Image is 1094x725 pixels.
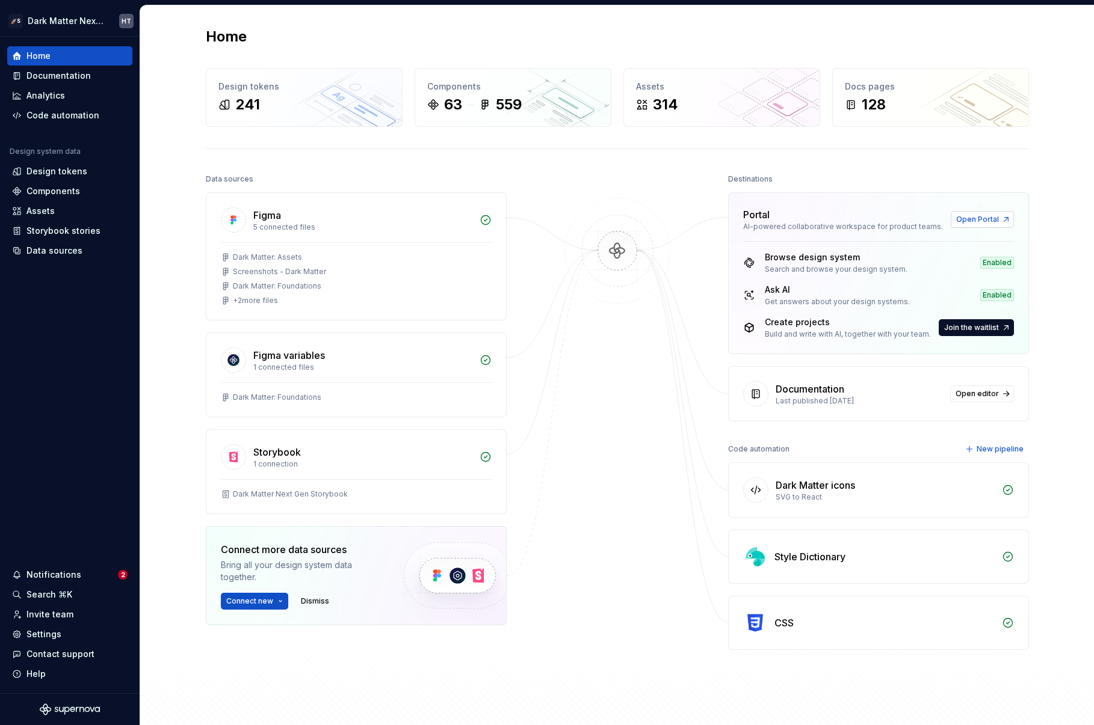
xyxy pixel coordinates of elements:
div: 241 [235,95,260,114]
div: Invite team [26,608,73,620]
div: Style Dictionary [774,549,845,564]
div: Ask AI [765,284,910,296]
div: Get answers about your design systems. [765,297,910,307]
div: 🚀S [8,14,23,28]
div: Figma [253,208,281,222]
div: Figma variables [253,348,325,362]
div: Dark Matter Next Gen [28,15,105,27]
h2: Home [206,27,247,46]
a: Assets314 [623,68,820,127]
div: Design tokens [218,81,390,93]
button: Join the waitlist [939,319,1014,336]
a: Figma variables1 connected filesDark Matter: Foundations [206,332,507,417]
div: Last published [DATE] [776,396,943,406]
div: Docs pages [845,81,1016,93]
a: Components [7,182,132,201]
div: Dark Matter: Foundations [233,281,321,291]
div: 559 [496,95,522,114]
div: Settings [26,628,61,640]
div: Data sources [26,245,82,257]
div: Documentation [26,70,91,82]
div: Destinations [728,171,773,188]
div: Dark Matter: Foundations [233,393,321,402]
a: Storybook stories [7,221,132,240]
svg: Supernova Logo [40,703,100,715]
div: Data sources [206,171,253,188]
div: 63 [444,95,462,114]
div: Create projects [765,316,931,328]
div: Code automation [728,441,790,457]
div: CSS [774,616,794,630]
div: Screenshots - Dark Matter [233,267,326,277]
a: Figma5 connected filesDark Matter: AssetsScreenshots - Dark MatterDark Matter: Foundations+2more ... [206,192,507,320]
div: Notifications [26,569,81,581]
a: Storybook1 connectionDark Matter Next Gen Storybook [206,429,507,514]
a: Home [7,46,132,66]
div: 128 [862,95,886,114]
a: Assets [7,201,132,221]
div: Components [26,185,80,197]
span: Open Portal [956,215,999,224]
button: Connect new [221,593,288,610]
div: 1 connected files [253,362,472,372]
div: Dark Matter: Assets [233,252,302,262]
div: Enabled [980,289,1014,301]
span: Open editor [956,389,999,399]
span: Dismiss [301,596,329,606]
a: Design tokens [7,162,132,181]
div: Storybook [253,445,301,459]
span: Connect new [226,596,273,606]
div: + 2 more files [233,296,278,305]
div: AI-powered collaborative workspace for product teams. [743,222,944,231]
a: Code automation [7,106,132,125]
button: 🚀SDark Matter Next GenHT [2,8,137,34]
button: Notifications2 [7,565,132,584]
button: Search ⌘K [7,585,132,604]
button: Contact support [7,644,132,664]
div: Assets [636,81,808,93]
a: Analytics [7,86,132,105]
div: Documentation [776,382,844,396]
button: Dismiss [295,593,335,610]
div: Home [26,50,51,62]
div: Build and write with AI, together with your team. [765,329,931,339]
a: Docs pages128 [832,68,1029,127]
div: Help [26,668,46,680]
div: SVG to React [776,492,995,502]
button: Help [7,664,132,684]
button: New pipeline [962,441,1029,457]
div: Contact support [26,648,94,660]
div: Analytics [26,90,65,102]
a: Open editor [950,385,1014,402]
a: Components63559 [415,68,611,127]
a: Documentation [7,66,132,85]
a: Open Portal [951,211,1014,228]
div: Search ⌘K [26,589,72,601]
div: 314 [653,95,678,114]
div: Dark Matter icons [776,478,855,492]
div: Search and browse your design system. [765,265,907,274]
div: Assets [26,205,55,217]
a: Design tokens241 [206,68,403,127]
div: Bring all your design system data together. [221,559,383,583]
div: Design system data [10,147,81,156]
div: Connect more data sources [221,542,383,557]
div: Code automation [26,109,99,121]
div: Browse design system [765,251,907,263]
a: Invite team [7,605,132,624]
div: Enabled [980,257,1014,269]
div: Design tokens [26,165,87,177]
span: 2 [118,570,128,580]
a: Settings [7,625,132,644]
span: Join the waitlist [944,323,999,332]
div: Portal [743,207,770,222]
div: Dark Matter Next Gen Storybook [233,489,348,499]
div: Components [427,81,599,93]
div: Storybook stories [26,225,100,237]
div: 5 connected files [253,222,472,232]
div: 1 connection [253,459,472,469]
div: HT [122,16,131,26]
a: Data sources [7,241,132,260]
